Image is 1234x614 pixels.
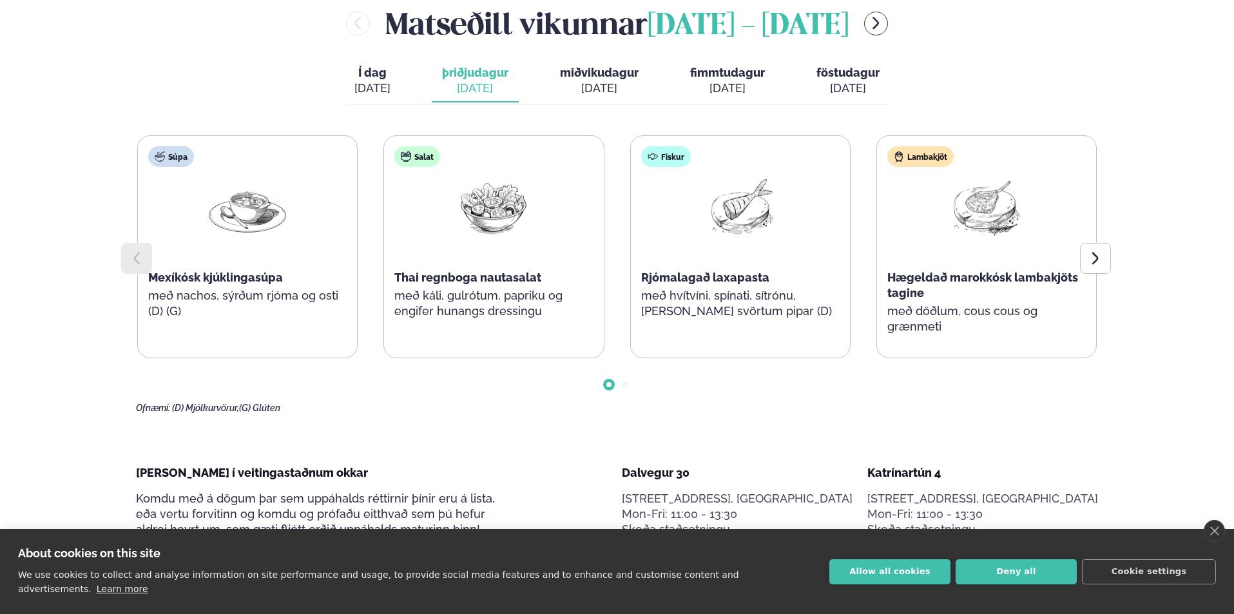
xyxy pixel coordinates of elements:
button: Cookie settings [1082,559,1216,584]
div: Katrínartún 4 [867,465,1098,481]
span: Ofnæmi: [136,403,170,413]
img: Lamb.svg [894,151,904,162]
span: Í dag [354,65,390,81]
div: Lambakjöt [887,146,954,167]
div: Salat [394,146,440,167]
div: Mon-Fri: 11:00 - 13:30 [867,506,1098,522]
span: Hægeldað marokkósk lambakjöts tagine [887,271,1078,300]
div: [DATE] [690,81,765,96]
span: [PERSON_NAME] í veitingastaðnum okkar [136,466,368,479]
div: Fiskur [641,146,691,167]
button: fimmtudagur [DATE] [680,60,775,102]
span: föstudagur [816,66,880,79]
button: Allow all cookies [829,559,950,584]
span: miðvikudagur [560,66,639,79]
span: (D) Mjólkurvörur, [172,403,239,413]
img: salad.svg [401,151,411,162]
button: miðvikudagur [DATE] [550,60,649,102]
a: close [1204,520,1225,542]
div: [DATE] [354,81,390,96]
strong: About cookies on this site [18,546,160,560]
span: Go to slide 1 [606,382,612,387]
button: menu-btn-left [346,12,370,35]
span: Go to slide 2 [622,382,627,387]
span: Thai regnboga nautasalat [394,271,541,284]
p: We use cookies to collect and analyse information on site performance and usage, to provide socia... [18,570,739,594]
img: Fish.png [699,177,782,237]
button: Í dag [DATE] [344,60,401,102]
button: menu-btn-right [864,12,888,35]
button: föstudagur [DATE] [806,60,890,102]
a: Skoða staðsetningu [867,522,976,537]
p: með döðlum, cous cous og grænmeti [887,303,1086,334]
span: [DATE] - [DATE] [648,12,849,41]
img: Soup.png [206,177,289,237]
p: með nachos, sýrðum rjóma og osti (D) (G) [148,288,347,319]
button: þriðjudagur [DATE] [432,60,519,102]
div: [DATE] [560,81,639,96]
img: soup.svg [155,151,165,162]
img: Salad.png [452,177,535,237]
p: [STREET_ADDRESS], [GEOGRAPHIC_DATA] [622,491,853,506]
span: Komdu með á dögum þar sem uppáhalds réttirnir þínir eru á lista, eða vertu forvitinn og komdu og ... [136,492,495,536]
p: með káli, gulrótum, papriku og engifer hunangs dressingu [394,288,593,319]
p: [STREET_ADDRESS], [GEOGRAPHIC_DATA] [867,491,1098,506]
span: Mexíkósk kjúklingasúpa [148,271,283,284]
span: (G) Glúten [239,403,280,413]
p: með hvítvíni, spínati, sítrónu, [PERSON_NAME] svörtum pipar (D) [641,288,840,319]
img: Lamb-Meat.png [945,177,1028,237]
span: fimmtudagur [690,66,765,79]
h2: Matseðill vikunnar [385,3,849,44]
img: fish.svg [648,151,658,162]
a: Learn more [97,584,148,594]
div: Mon-Fri: 11:00 - 13:30 [622,506,853,522]
div: Súpa [148,146,194,167]
a: Skoða staðsetningu [622,522,730,537]
div: [DATE] [442,81,508,96]
span: Rjómalagað laxapasta [641,271,769,284]
button: Deny all [956,559,1077,584]
div: [DATE] [816,81,880,96]
span: þriðjudagur [442,66,508,79]
div: Dalvegur 30 [622,465,853,481]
